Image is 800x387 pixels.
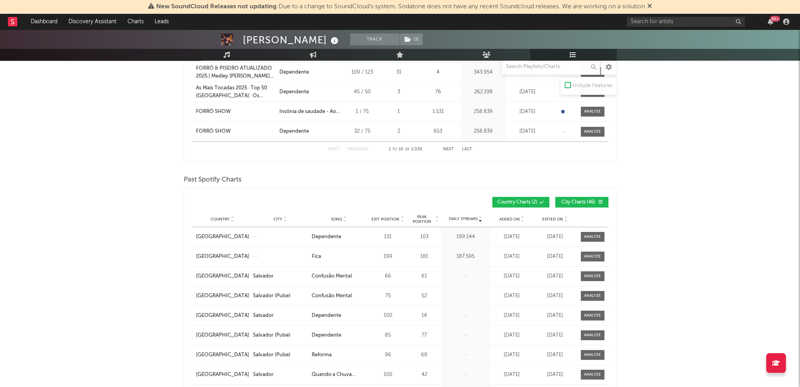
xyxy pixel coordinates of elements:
a: [GEOGRAPHIC_DATA] [196,371,249,379]
div: 96 [370,351,406,359]
button: Previous [347,147,368,152]
div: [GEOGRAPHIC_DATA] [196,292,249,300]
div: 199.144 [443,233,488,241]
div: 131 [370,233,406,241]
button: 99+ [768,19,773,25]
span: City Charts ( 46 ) [560,200,597,205]
a: Charts [122,14,149,30]
div: 85 [370,331,406,339]
div: Confusão Mental [312,292,352,300]
div: 4 [418,69,459,76]
div: Salvador [253,371,273,379]
span: ( 3 ) [399,33,423,45]
button: Last [462,147,472,152]
div: [PERSON_NAME] [243,33,340,46]
span: to [392,148,397,151]
div: [DATE] [492,253,532,261]
div: FORRÓ SHOW [196,128,231,135]
div: [DATE] [536,351,575,359]
a: As Mais Tocadas 2025 ∙ Top 50 [GEOGRAPHIC_DATA] ∙ Os Melhores Hits 2025 ∙ Top [GEOGRAPHIC_DATA] [196,84,275,100]
div: [DATE] [492,331,532,339]
div: [DATE] [536,331,575,339]
span: Past Spotify Charts [184,175,242,185]
span: Exit Position [371,217,399,222]
div: Fica [312,253,321,261]
div: 653 [418,128,459,135]
span: New SoundCloud Releases not updating [156,4,277,10]
div: 103 [410,233,439,241]
div: 99 + [770,16,780,22]
a: [GEOGRAPHIC_DATA] [196,351,249,359]
a: FORRÓ SHOW [196,108,275,116]
div: [DATE] [536,233,575,241]
div: 1 [384,108,414,116]
div: FORRÓ SHOW [196,108,231,116]
div: 199 [370,253,406,261]
div: 77 [410,331,439,339]
div: [DATE] [536,272,575,280]
div: Insônia de saudade - Ao Vivo [279,108,341,116]
div: 32 / 75 [345,128,380,135]
div: 181 [410,253,439,261]
div: [DATE] [492,312,532,320]
div: Confusão Mental [312,272,352,280]
a: Reforma [312,351,366,359]
a: Dashboard [25,14,63,30]
div: Salvador (Pulse) [253,292,290,300]
div: [DATE] [492,272,532,280]
a: Dependente [312,233,366,241]
span: Song [331,217,342,222]
div: 52 [410,292,439,300]
a: Quando a Chuva Passar [312,371,366,379]
div: 262.198 [463,88,504,96]
div: [DATE] [536,292,575,300]
a: [GEOGRAPHIC_DATA] [196,331,249,339]
div: Include Features [573,81,612,91]
a: [GEOGRAPHIC_DATA] [196,253,249,261]
div: [DATE] [536,312,575,320]
a: [GEOGRAPHIC_DATA] [196,272,249,280]
button: Next [443,147,454,152]
div: 76 [418,88,459,96]
div: [DATE] [536,253,575,261]
span: Dismiss [647,4,652,10]
span: Added On [499,217,520,222]
span: Daily Streams [449,216,478,222]
div: 258.839 [463,128,504,135]
button: First [328,147,340,152]
input: Search for artists [627,17,745,27]
span: Country Charts ( 2 ) [497,200,538,205]
a: Salvador [253,272,308,280]
div: Dependente [312,331,341,339]
div: Salvador (Pulse) [253,351,290,359]
div: 1.531 [418,108,459,116]
div: [DATE] [492,233,532,241]
div: 45 / 50 [345,88,380,96]
a: Fica [312,253,366,261]
a: FORRÓ & PISEIRO ATUALIZADO 2025 | Medley [PERSON_NAME] de Bandido - DNA do Mato - Eu Vou na Sua Casa [196,65,275,80]
div: [DATE] [492,292,532,300]
div: [DATE] [536,371,575,379]
div: 100 [370,312,406,320]
button: City Charts(46) [555,197,608,207]
div: Dependente [279,128,309,135]
span: Peak Position [410,215,434,224]
div: 100 [370,371,406,379]
a: Salvador (Pulse) [253,331,308,339]
button: Track [350,33,399,45]
a: [GEOGRAPHIC_DATA] [196,312,249,320]
div: [GEOGRAPHIC_DATA] [196,233,249,241]
span: of [405,148,410,151]
div: 109 / 123 [345,69,380,76]
a: Confusão Mental [312,272,366,280]
div: Salvador [253,272,273,280]
a: Salvador (Pulse) [253,351,308,359]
